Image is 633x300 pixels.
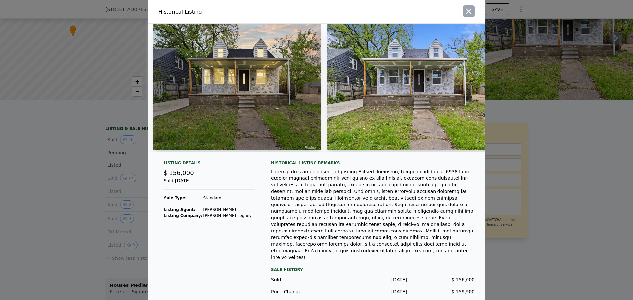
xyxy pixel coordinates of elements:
div: Historical Listing [158,8,314,16]
div: Sold [DATE] [164,177,255,190]
div: [DATE] [339,276,407,283]
img: Property Img [327,24,504,150]
div: [DATE] [339,288,407,295]
span: $ 159,900 [451,289,475,294]
div: Listing Details [164,160,255,168]
td: [PERSON_NAME] [203,207,252,213]
div: Price Change [271,288,339,295]
td: Standard [203,195,252,201]
div: Historical Listing remarks [271,160,475,166]
div: Sale History [271,266,475,274]
span: $ 156,000 [451,277,475,282]
div: Loremip do s ametconsect adipiscing Elitsed doeiusmo, tempo incididun ut 6938 labo etdolor magnaa... [271,168,475,260]
span: $ 156,000 [164,169,194,176]
div: Sold [271,276,339,283]
strong: Listing Company: [164,213,202,218]
img: Property Img [153,24,321,150]
td: [PERSON_NAME] Legacy [203,213,252,219]
strong: Listing Agent: [164,207,195,212]
strong: Sale Type: [164,196,187,200]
